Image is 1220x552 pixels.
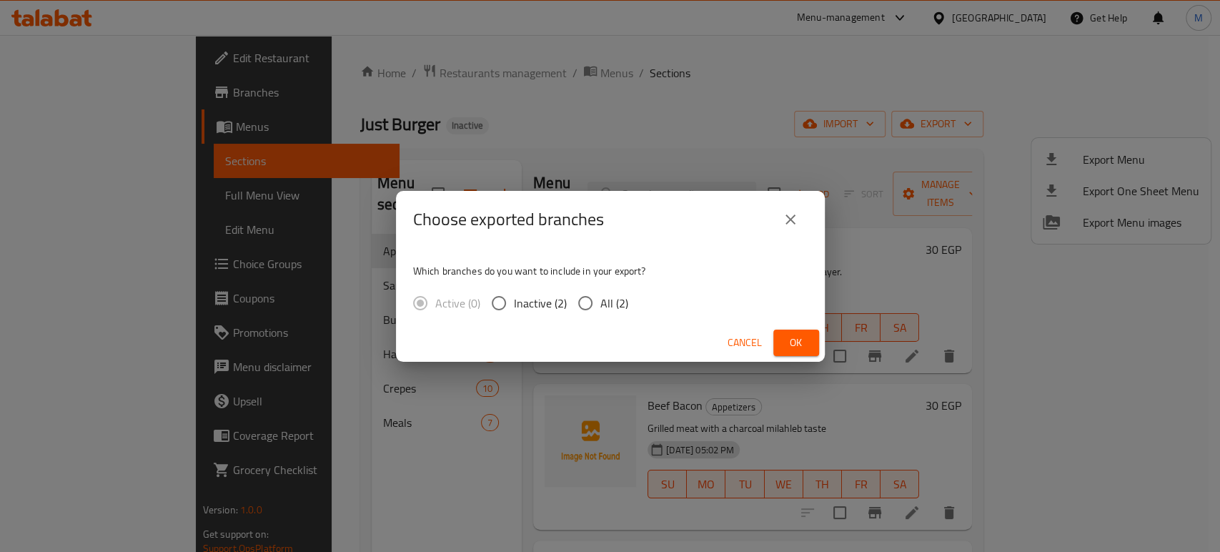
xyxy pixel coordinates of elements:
h2: Choose exported branches [413,208,604,231]
span: Cancel [728,334,762,352]
button: Ok [773,330,819,356]
p: Which branches do you want to include in your export? [413,264,808,278]
button: Cancel [722,330,768,356]
span: All (2) [600,295,628,312]
span: Inactive (2) [514,295,567,312]
button: close [773,202,808,237]
span: Ok [785,334,808,352]
span: Active (0) [435,295,480,312]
